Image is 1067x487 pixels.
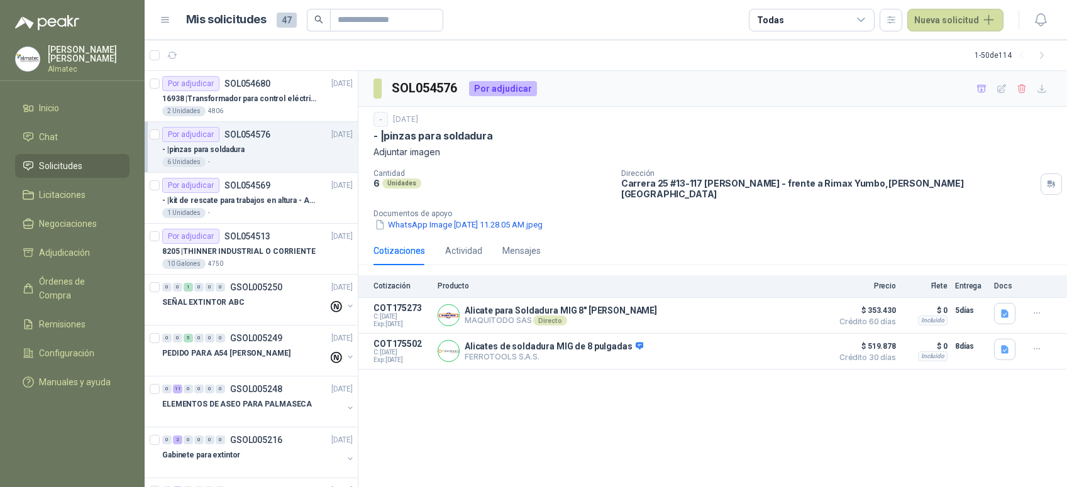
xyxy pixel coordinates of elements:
span: Chat [39,130,58,144]
p: - | kit de rescate para trabajos en altura - ADJUNTAR FICHA TECNICA [162,195,319,207]
a: Licitaciones [15,183,130,207]
div: Mensajes [502,244,541,258]
div: 0 [216,385,225,393]
p: 16938 | Transformador para control eléctrico 440/220/110 - 45O VA. [162,93,319,105]
div: Por adjudicar [162,178,219,193]
a: Remisiones [15,312,130,336]
div: 11 [173,385,182,393]
p: [DATE] [331,78,353,90]
span: Inicio [39,101,59,115]
h3: SOL054576 [392,79,459,98]
p: [DATE] [331,434,353,446]
span: Manuales y ayuda [39,375,111,389]
img: Company Logo [16,47,40,71]
a: Configuración [15,341,130,365]
p: COT175502 [373,339,430,349]
a: Por adjudicarSOL054576[DATE] - |pinzas para soldadura6 Unidades- [145,122,358,173]
p: $ 0 [904,339,948,354]
a: Chat [15,125,130,149]
p: [DATE] [393,114,418,126]
p: Carrera 25 #13-117 [PERSON_NAME] - frente a Rimax Yumbo , [PERSON_NAME][GEOGRAPHIC_DATA] [621,178,1036,199]
span: Negociaciones [39,217,97,231]
span: 47 [277,13,297,28]
p: GSOL005250 [230,283,282,292]
img: Company Logo [438,341,459,361]
p: 5 días [955,303,987,318]
span: search [314,15,323,24]
div: 2 Unidades [162,106,206,116]
div: 0 [216,334,225,342]
p: Cotización [373,282,430,290]
a: Manuales y ayuda [15,370,130,394]
a: Adjudicación [15,241,130,265]
p: GSOL005249 [230,334,282,342]
p: Alicates de soldadura MIG de 8 pulgadas [465,341,643,353]
p: Alicate para Soldadura MIG 8" [PERSON_NAME] [465,305,657,315]
p: Producto [438,282,826,290]
p: SOL054576 [224,130,270,139]
div: 0 [216,435,225,444]
span: $ 519.878 [833,339,896,354]
span: Adjudicación [39,246,90,260]
p: [DATE] [331,129,353,141]
p: COT175273 [373,303,430,313]
p: Gabinete para extintor [162,449,240,461]
p: 4750 [208,259,223,269]
p: Dirección [621,169,1036,178]
p: [DATE] [331,231,353,243]
div: Por adjudicar [162,229,219,244]
span: Exp: [DATE] [373,356,430,364]
div: Por adjudicar [162,127,219,142]
a: Solicitudes [15,154,130,178]
p: ELEMENTOS DE ASEO PARA PALMASECA [162,398,312,410]
span: Exp: [DATE] [373,320,430,328]
button: WhatsApp Image [DATE] 11.28.05 AM.jpeg [373,218,544,231]
div: Incluido [918,351,948,361]
a: Por adjudicarSOL054513[DATE] 8205 |THINNER INDUSTRIAL O CORRIENTE10 Galones4750 [145,224,358,275]
div: 0 [173,283,182,292]
a: Negociaciones [15,212,130,236]
span: Crédito 60 días [833,318,896,326]
h1: Mis solicitudes [186,11,267,29]
a: 0 2 0 0 0 0 GSOL005216[DATE] Gabinete para extintor [162,432,355,473]
p: Almatec [48,65,130,73]
p: [DATE] [331,282,353,293]
div: 5 [184,334,193,342]
p: - | pinzas para soldadura [373,129,493,143]
div: Por adjudicar [162,76,219,91]
a: Por adjudicarSOL054680[DATE] 16938 |Transformador para control eléctrico 440/220/110 - 45O VA.2 U... [145,71,358,122]
div: 0 [184,435,193,444]
p: SOL054569 [224,181,270,190]
div: 0 [194,334,204,342]
div: 0 [216,283,225,292]
div: Directo [533,315,567,326]
div: 0 [194,435,204,444]
div: 0 [205,283,214,292]
p: MAQUITODO SAS [465,315,657,326]
div: 0 [162,283,172,292]
div: Cotizaciones [373,244,425,258]
span: Crédito 30 días [833,354,896,361]
div: 0 [162,334,172,342]
span: C: [DATE] [373,349,430,356]
div: Unidades [382,178,421,189]
p: Adjuntar imagen [373,145,1052,159]
p: Entrega [955,282,987,290]
p: - | pinzas para soldadura [162,144,245,156]
span: Remisiones [39,317,86,331]
div: Todas [757,13,783,27]
p: SEÑAL EXTINTOR ABC [162,297,245,309]
a: Inicio [15,96,130,120]
p: SOL054513 [224,232,270,241]
div: 1 - 50 de 114 [975,45,1052,65]
p: [DATE] [331,383,353,395]
p: 4806 [208,106,223,116]
div: 0 [205,385,214,393]
div: 0 [194,385,204,393]
p: [DATE] [331,180,353,192]
div: 10 Galones [162,259,206,269]
div: 0 [184,385,193,393]
div: 0 [162,385,172,393]
a: Órdenes de Compra [15,270,130,307]
span: Licitaciones [39,188,86,202]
